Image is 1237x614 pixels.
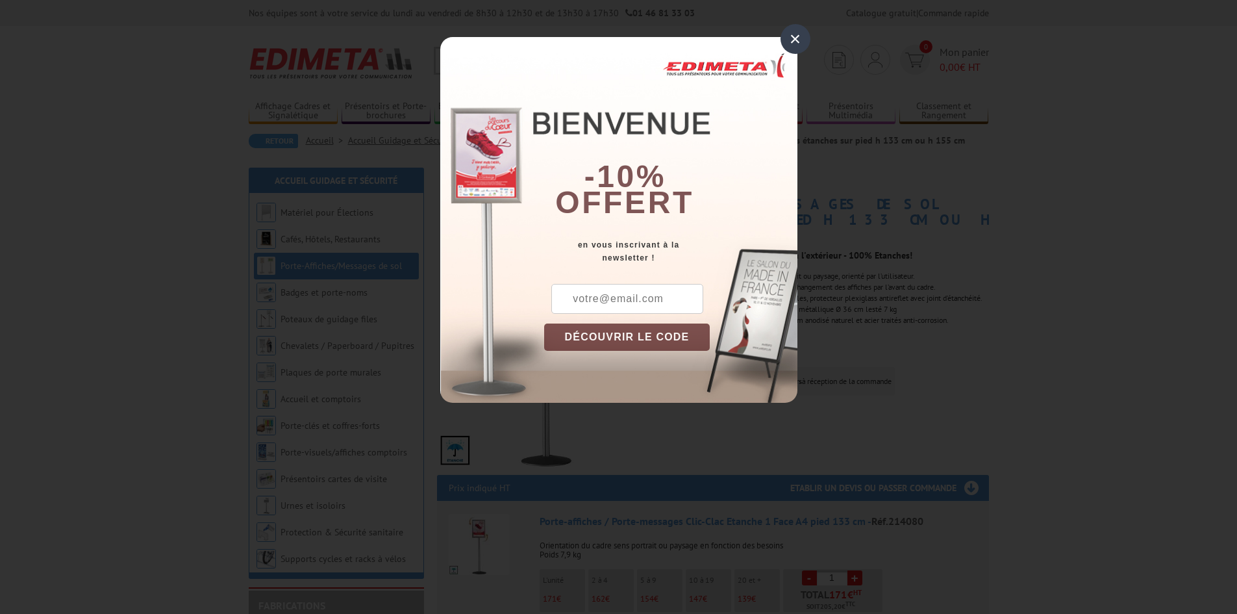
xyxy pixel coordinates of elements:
[584,159,666,194] b: -10%
[544,324,710,351] button: DÉCOUVRIR LE CODE
[551,284,703,314] input: votre@email.com
[555,185,694,220] font: offert
[544,238,797,264] div: en vous inscrivant à la newsletter !
[781,24,810,54] div: ×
